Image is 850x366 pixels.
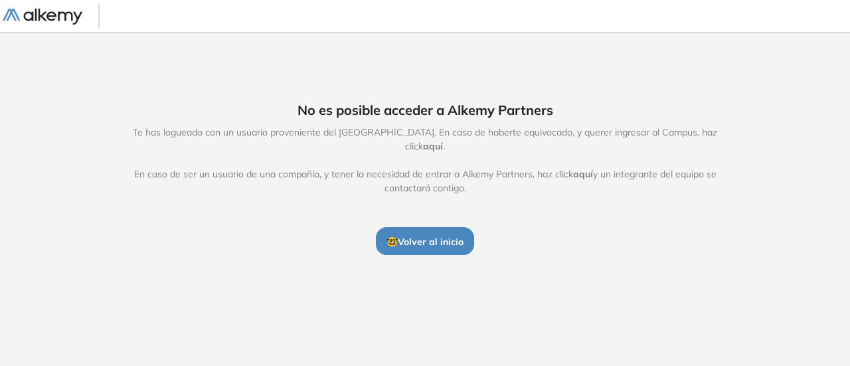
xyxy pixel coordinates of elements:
span: aquí [573,168,593,180]
button: 🤓Volver al inicio [376,227,474,255]
span: aquí [423,140,443,152]
span: 🤓 Volver al inicio [386,236,464,248]
span: Te has logueado con un usuario proveniente del [GEOGRAPHIC_DATA]. En caso de haberte equivocado, ... [119,126,731,195]
span: No es posible acceder a Alkemy Partners [297,100,553,120]
img: Logo [3,9,82,25]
